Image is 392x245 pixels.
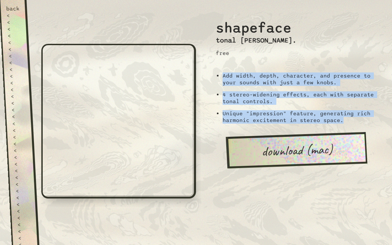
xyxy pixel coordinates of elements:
[17,221,31,228] div: <
[17,214,31,221] div: <
[9,59,23,66] div: <
[223,91,384,105] li: 4 stereo-widening effects, each with separate tonal controls.
[14,154,28,160] div: <
[12,127,26,133] div: <
[7,26,21,32] div: <
[11,100,25,106] div: <
[216,12,297,36] h2: shapeface
[6,12,20,19] div: <
[223,110,384,124] li: Unique "impression" feature, generating rich harmonic excitement in stereo space.
[15,187,29,194] div: <
[41,44,196,198] iframe: shapeface
[16,194,30,201] div: <
[11,106,25,113] div: <
[7,19,21,26] div: <
[18,235,32,241] div: <
[10,93,24,100] div: <
[16,208,30,214] div: <
[17,228,31,235] div: <
[9,66,23,73] div: <
[14,160,28,167] div: <
[8,53,22,59] div: <
[15,174,29,181] div: <
[8,39,22,46] div: <
[13,133,27,140] div: <
[13,147,27,154] div: <
[12,120,26,127] div: <
[226,132,367,169] a: download (mac)
[6,5,20,12] div: back
[12,113,26,120] div: <
[10,80,24,86] div: <
[216,50,297,57] p: free
[16,201,30,208] div: <
[10,86,24,93] div: <
[15,181,29,187] div: <
[9,73,23,80] div: <
[8,46,22,53] div: <
[7,32,21,39] div: <
[14,167,28,174] div: <
[223,72,384,86] li: Add width, depth, character, and presence to your sounds with just a few knobs.
[13,140,27,147] div: <
[216,36,297,44] h3: tonal [PERSON_NAME].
